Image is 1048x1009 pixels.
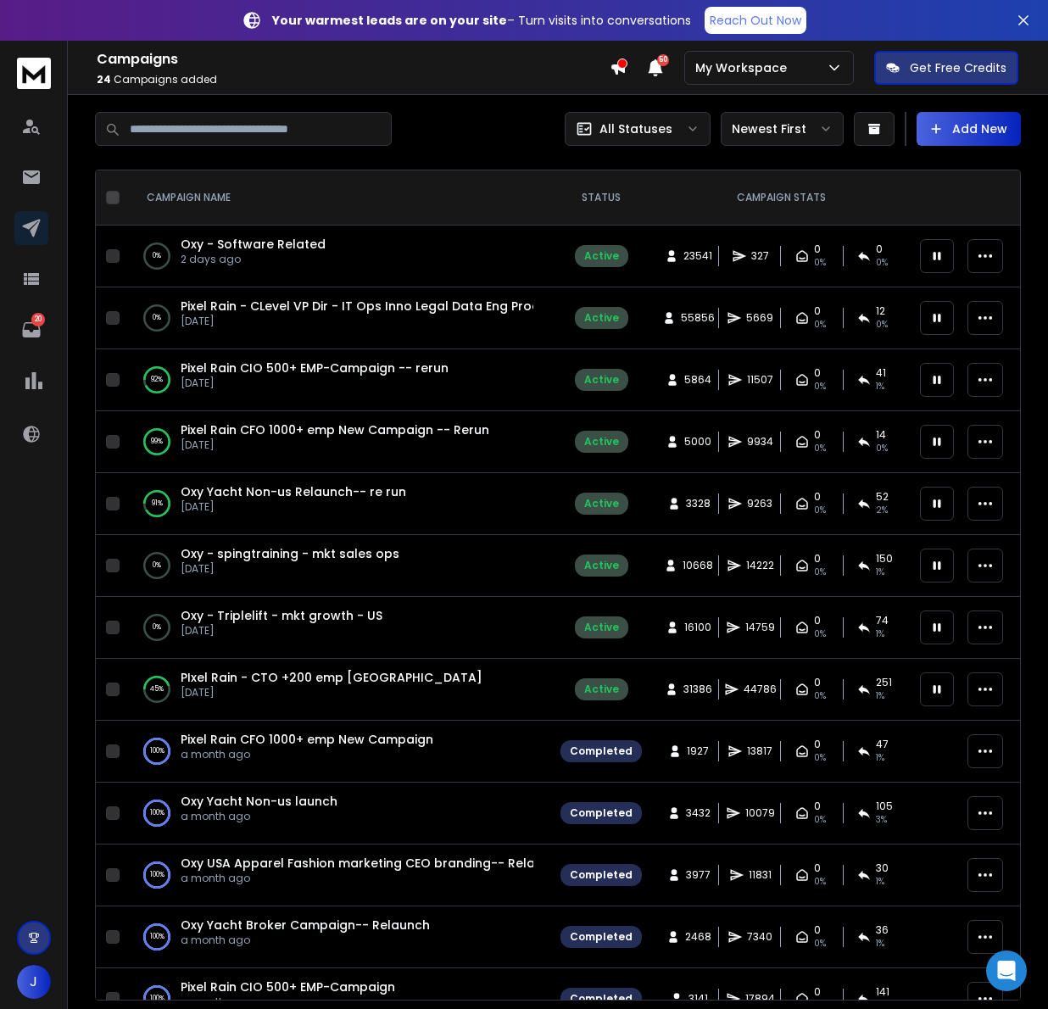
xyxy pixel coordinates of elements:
[688,992,708,1006] span: 3141
[876,566,884,579] span: 1 %
[814,380,826,393] span: 0%
[181,669,482,686] span: PIxel Rain - CTO +200 emp [GEOGRAPHIC_DATA]
[705,7,806,34] a: Reach Out Now
[814,875,826,889] span: 0%
[570,868,633,882] div: Completed
[181,298,540,315] a: Pixel Rain - CLevel VP Dir - IT Ops Inno Legal Data Eng Prod
[570,806,633,820] div: Completed
[814,242,821,256] span: 0
[150,867,164,884] p: 100 %
[272,12,691,29] p: – Turn visits into conversations
[814,676,821,689] span: 0
[747,930,772,944] span: 7340
[181,545,399,562] a: Oxy - spingtraining - mkt sales ops
[181,607,382,624] span: Oxy - Triplelift - mkt growth - US
[686,497,711,510] span: 3328
[181,500,406,514] p: [DATE]
[814,937,826,950] span: 0%
[876,256,888,270] span: 0 %
[126,845,550,906] td: 100%Oxy USA Apparel Fashion marketing CEO branding-- Relauncha month ago
[876,937,884,950] span: 1 %
[181,253,326,266] p: 2 days ago
[814,490,821,504] span: 0
[181,421,489,438] a: Pixel Rain CFO 1000+ emp New Campaign -- Rerun
[687,744,709,758] span: 1927
[686,868,711,882] span: 3977
[695,59,794,76] p: My Workspace
[126,597,550,659] td: 0%Oxy - Triplelift - mkt growth - US[DATE]
[876,676,892,689] span: 251
[181,360,449,376] a: Pixel Rain CIO 500+ EMP-Campaign -- rerun
[814,923,821,937] span: 0
[181,624,382,638] p: [DATE]
[814,689,826,703] span: 0%
[272,12,507,29] strong: Your warmest leads are on your site
[126,411,550,473] td: 99%Pixel Rain CFO 1000+ emp New Campaign -- Rerun[DATE]
[876,442,888,455] span: 0 %
[876,875,884,889] span: 1 %
[876,738,889,751] span: 47
[181,810,337,823] p: a month ago
[749,868,772,882] span: 11831
[97,73,610,86] p: Campaigns added
[684,373,711,387] span: 5864
[814,504,826,517] span: 0%
[876,751,884,765] span: 1 %
[151,371,163,388] p: 92 %
[685,930,711,944] span: 2468
[876,861,889,875] span: 30
[747,744,772,758] span: 13817
[721,112,844,146] button: Newest First
[126,473,550,535] td: 91%Oxy Yacht Non-us Relaunch-- re run[DATE]
[599,120,672,137] p: All Statuses
[17,965,51,999] button: J
[876,428,886,442] span: 14
[744,683,777,696] span: 44786
[986,950,1027,991] div: Open Intercom Messenger
[153,557,161,574] p: 0 %
[683,559,713,572] span: 10668
[745,806,775,820] span: 10079
[876,318,888,332] span: 0 %
[181,934,430,947] p: a month ago
[747,435,773,449] span: 9934
[876,242,883,256] span: 0
[814,552,821,566] span: 0
[584,311,619,325] div: Active
[684,435,711,449] span: 5000
[181,686,482,700] p: [DATE]
[876,813,887,827] span: 3 %
[181,483,406,500] a: Oxy Yacht Non-us Relaunch-- re run
[876,304,885,318] span: 12
[570,744,633,758] div: Completed
[876,923,889,937] span: 36
[17,58,51,89] img: logo
[814,428,821,442] span: 0
[126,226,550,287] td: 0%Oxy - Software Related2 days ago
[814,304,821,318] span: 0
[747,373,773,387] span: 11507
[570,930,633,944] div: Completed
[876,366,886,380] span: 41
[181,855,566,872] span: Oxy USA Apparel Fashion marketing CEO branding-- Relaunch
[181,917,430,934] span: Oxy Yacht Broker Campaign-- Relaunch
[181,793,337,810] span: Oxy Yacht Non-us launch
[181,978,395,995] span: Pixel Rain CIO 500+ EMP-Campaign
[746,559,774,572] span: 14222
[584,621,619,634] div: Active
[814,442,826,455] span: 0%
[876,689,884,703] span: 1 %
[876,552,893,566] span: 150
[584,497,619,510] div: Active
[746,311,773,325] span: 5669
[181,236,326,253] a: Oxy - Software Related
[876,504,888,517] span: 2 %
[150,681,164,698] p: 45 %
[151,433,163,450] p: 99 %
[684,621,711,634] span: 16100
